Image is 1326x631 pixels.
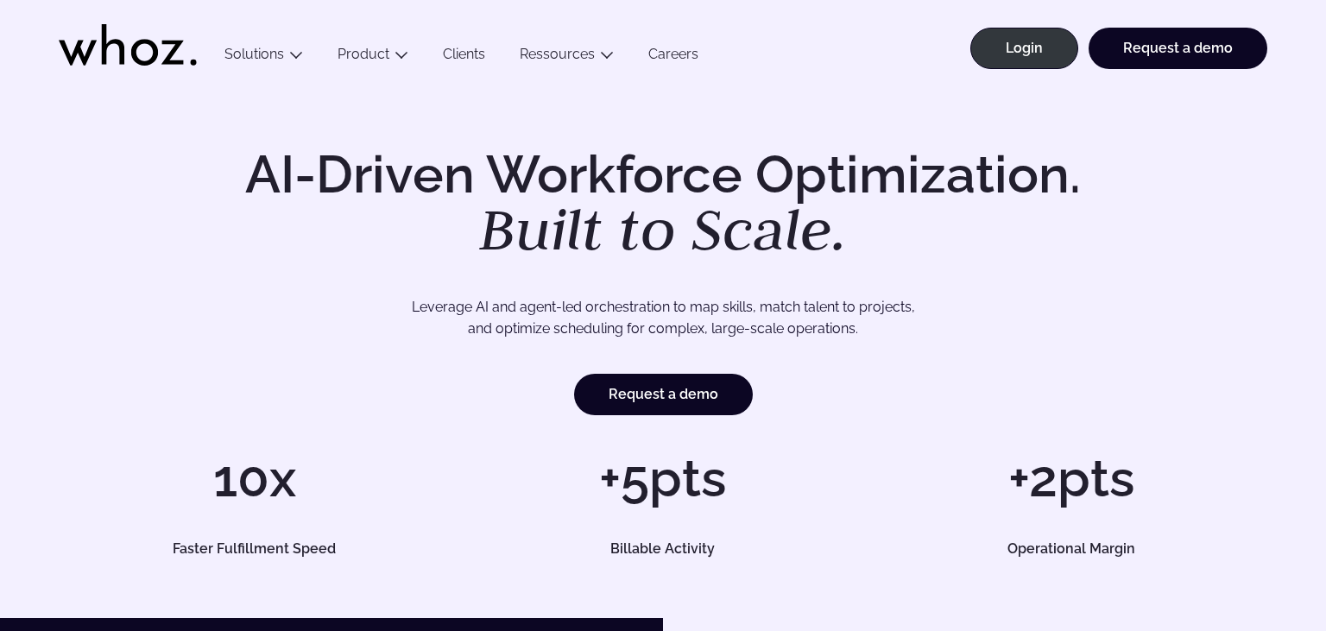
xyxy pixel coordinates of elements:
a: Ressources [520,46,595,62]
h1: 10x [59,452,450,504]
a: Login [970,28,1078,69]
a: Product [338,46,389,62]
button: Ressources [502,46,631,69]
a: Request a demo [574,374,753,415]
a: Clients [426,46,502,69]
em: Built to Scale. [479,191,847,267]
h5: Billable Activity [487,542,839,556]
h1: AI-Driven Workforce Optimization. [221,148,1105,259]
h1: +5pts [467,452,858,504]
p: Leverage AI and agent-led orchestration to map skills, match talent to projects, and optimize sch... [119,296,1207,340]
a: Careers [631,46,716,69]
button: Product [320,46,426,69]
a: Request a demo [1089,28,1267,69]
button: Solutions [207,46,320,69]
h1: +2pts [876,452,1267,504]
h5: Faster Fulfillment Speed [79,542,431,556]
h5: Operational Margin [895,542,1247,556]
